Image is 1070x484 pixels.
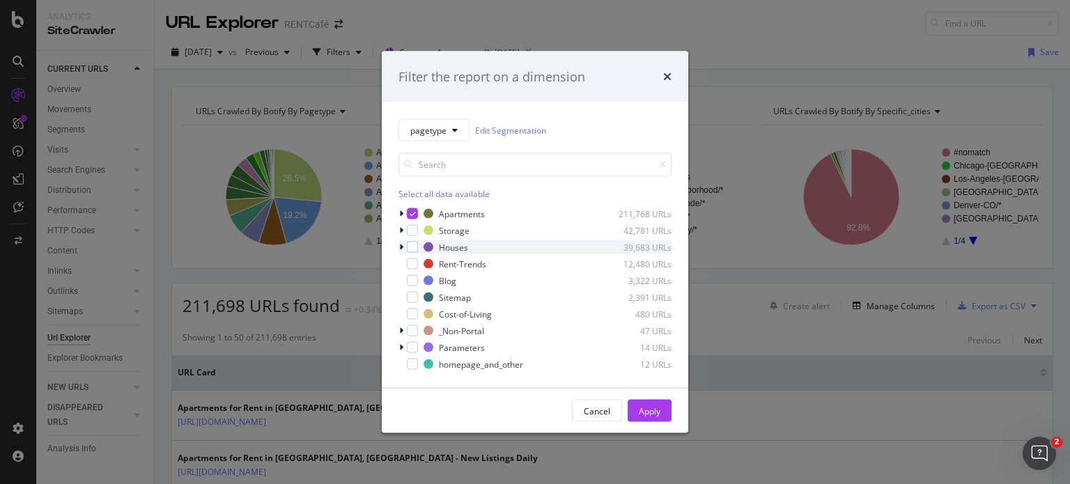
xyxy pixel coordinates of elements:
[603,258,672,270] div: 12,480 URLs
[398,153,672,177] input: Search
[603,241,672,253] div: 39,683 URLs
[603,291,672,303] div: 2,391 URLs
[439,208,485,219] div: Apartments
[603,358,672,370] div: 12 URLs
[439,341,485,353] div: Parameters
[603,308,672,320] div: 480 URLs
[628,400,672,422] button: Apply
[603,208,672,219] div: 211,768 URLs
[410,124,447,136] span: pagetype
[439,274,456,286] div: Blog
[603,224,672,236] div: 42,781 URLs
[439,241,468,253] div: Houses
[439,291,471,303] div: Sitemap
[398,119,470,141] button: pagetype
[439,224,470,236] div: Storage
[439,325,484,336] div: _Non-Portal
[439,358,523,370] div: homepage_and_other
[439,258,486,270] div: Rent-Trends
[603,325,672,336] div: 47 URLs
[398,188,672,200] div: Select all data available
[398,68,585,86] div: Filter the report on a dimension
[639,405,660,416] div: Apply
[584,405,610,416] div: Cancel
[1051,437,1062,448] span: 2
[603,274,672,286] div: 3,322 URLs
[663,68,672,86] div: times
[603,341,672,353] div: 14 URLs
[382,51,688,433] div: modal
[1023,437,1056,470] iframe: Intercom live chat
[572,400,622,422] button: Cancel
[475,123,546,137] a: Edit Segmentation
[439,308,492,320] div: Cost-of-Living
